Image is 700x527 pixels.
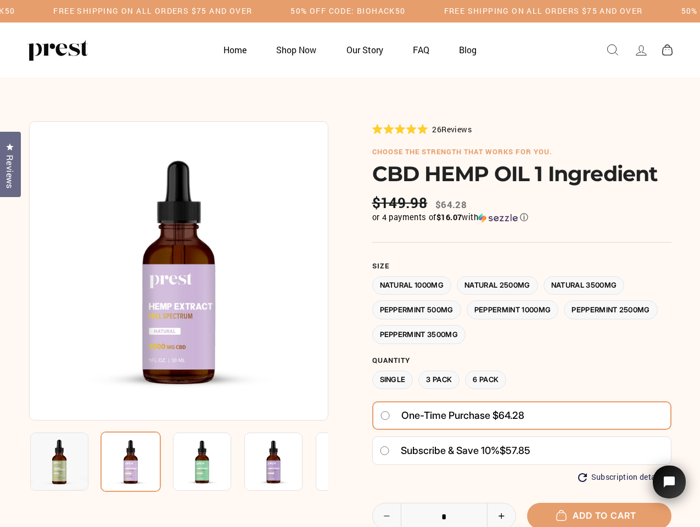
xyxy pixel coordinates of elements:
label: Natural 2500MG [457,276,538,295]
h1: CBD HEMP OIL 1 Ingredient [372,161,671,186]
span: $64.28 [435,198,467,211]
label: Peppermint 2500MG [564,300,658,319]
span: $16.07 [436,212,462,222]
a: Blog [445,39,490,60]
span: 26 [432,124,441,134]
div: or 4 payments of with [372,212,671,223]
a: Shop Now [262,39,330,60]
img: CBD HEMP OIL 1 Ingredient [29,121,328,421]
img: CBD HEMP OIL 1 Ingredient [316,433,374,491]
h5: Free Shipping on all orders $75 and over [444,7,643,16]
img: CBD HEMP OIL 1 Ingredient [30,433,88,491]
label: Natural 1000MG [372,276,452,295]
h6: choose the strength that works for you. [372,148,671,156]
span: Reviews [3,155,17,189]
label: Peppermint 500MG [372,300,461,319]
span: Add to cart [562,510,636,521]
div: 26Reviews [372,123,472,135]
a: Our Story [333,39,397,60]
img: CBD HEMP OIL 1 Ingredient [173,433,231,491]
a: FAQ [399,39,443,60]
span: Subscribe & save 10% [401,445,500,456]
img: CBD HEMP OIL 1 Ingredient [100,431,161,492]
label: 6 Pack [465,371,506,390]
span: $57.85 [500,445,530,456]
label: Single [372,371,413,390]
label: Natural 3500MG [544,276,625,295]
label: 3 Pack [418,371,460,390]
input: One-time purchase $64.28 [380,411,390,420]
span: Reviews [441,124,472,134]
label: Size [372,262,671,271]
div: or 4 payments of$16.07withSezzle Click to learn more about Sezzle [372,212,671,223]
button: Subscription details [578,473,665,482]
input: Subscribe & save 10%$57.85 [379,446,390,455]
span: $149.98 [372,194,430,211]
span: One-time purchase $64.28 [401,406,524,425]
h5: Free Shipping on all orders $75 and over [53,7,252,16]
span: Subscription details [591,473,665,482]
ul: Primary [210,39,491,60]
iframe: Tidio Chat [639,450,700,527]
label: Quantity [372,356,671,365]
img: CBD HEMP OIL 1 Ingredient [244,433,303,491]
img: Sezzle [478,213,518,223]
a: Home [210,39,260,60]
img: PREST ORGANICS [27,39,88,61]
label: Peppermint 1000MG [467,300,559,319]
label: Peppermint 3500MG [372,325,466,344]
h5: 50% OFF CODE: BIOHACK50 [290,7,405,16]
